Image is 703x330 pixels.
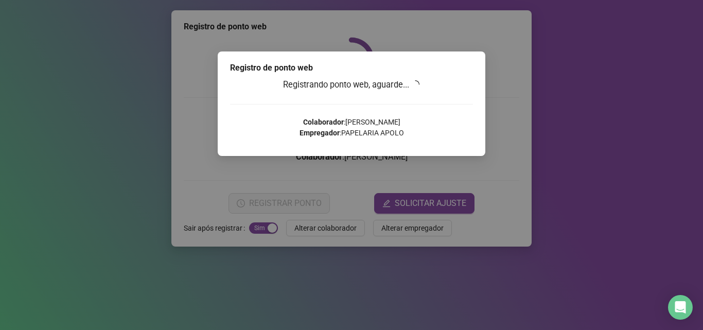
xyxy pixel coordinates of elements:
p: : [PERSON_NAME] : PAPELARIA APOLO [230,117,473,138]
strong: Empregador [300,129,340,137]
div: Registro de ponto web [230,62,473,74]
strong: Colaborador [303,118,344,126]
div: Open Intercom Messenger [668,295,693,320]
span: loading [410,79,421,90]
h3: Registrando ponto web, aguarde... [230,78,473,92]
